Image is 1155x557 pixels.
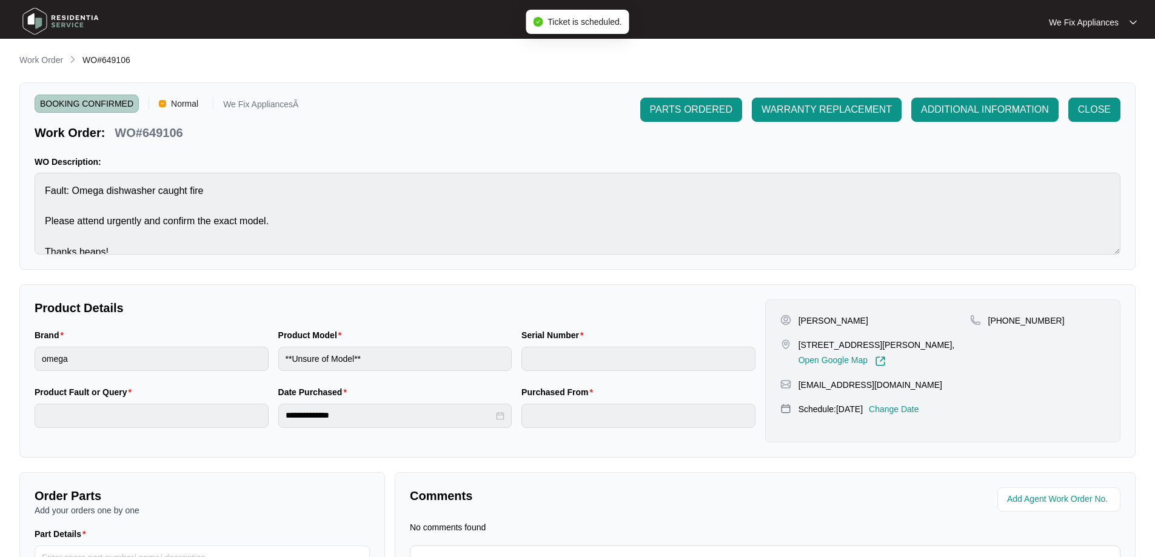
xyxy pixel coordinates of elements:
[798,315,868,327] p: [PERSON_NAME]
[410,521,486,533] p: No comments found
[35,487,370,504] p: Order Parts
[166,95,203,113] span: Normal
[640,98,742,122] button: PARTS ORDERED
[35,404,269,428] input: Product Fault or Query
[911,98,1059,122] button: ADDITIONAL INFORMATION
[35,528,91,540] label: Part Details
[35,156,1120,168] p: WO Description:
[798,339,955,351] p: [STREET_ADDRESS][PERSON_NAME],
[869,403,919,415] p: Change Date
[780,379,791,390] img: map-pin
[410,487,757,504] p: Comments
[921,102,1049,117] span: ADDITIONAL INFORMATION
[35,299,755,316] p: Product Details
[798,356,886,367] a: Open Google Map
[286,409,494,422] input: Date Purchased
[650,102,732,117] span: PARTS ORDERED
[223,100,298,113] p: We Fix AppliancesÂ
[159,100,166,107] img: Vercel Logo
[1130,19,1137,25] img: dropdown arrow
[278,329,347,341] label: Product Model
[82,55,130,65] span: WO#649106
[35,95,139,113] span: BOOKING CONFIRMED
[1007,492,1113,507] input: Add Agent Work Order No.
[278,386,352,398] label: Date Purchased
[18,3,103,39] img: residentia service logo
[533,17,543,27] span: check-circle
[1078,102,1111,117] span: CLOSE
[798,379,942,391] p: [EMAIL_ADDRESS][DOMAIN_NAME]
[762,102,892,117] span: WARRANTY REPLACEMENT
[780,315,791,325] img: user-pin
[1068,98,1120,122] button: CLOSE
[1049,16,1119,28] p: We Fix Appliances
[68,55,78,64] img: chevron-right
[17,54,65,67] a: Work Order
[798,403,863,415] p: Schedule: [DATE]
[35,347,269,371] input: Brand
[780,339,791,350] img: map-pin
[521,329,588,341] label: Serial Number
[35,329,69,341] label: Brand
[35,124,105,141] p: Work Order:
[115,124,182,141] p: WO#649106
[970,315,981,325] img: map-pin
[547,17,621,27] span: Ticket is scheduled.
[278,347,512,371] input: Product Model
[988,315,1065,327] p: [PHONE_NUMBER]
[752,98,902,122] button: WARRANTY REPLACEMENT
[35,504,370,516] p: Add your orders one by one
[35,173,1120,255] textarea: Fault: Omega dishwasher caught fire Please attend urgently and confirm the exact model. Thanks he...
[19,54,63,66] p: Work Order
[521,404,755,428] input: Purchased From
[35,386,136,398] label: Product Fault or Query
[875,356,886,367] img: Link-External
[780,403,791,414] img: map-pin
[521,347,755,371] input: Serial Number
[521,386,598,398] label: Purchased From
